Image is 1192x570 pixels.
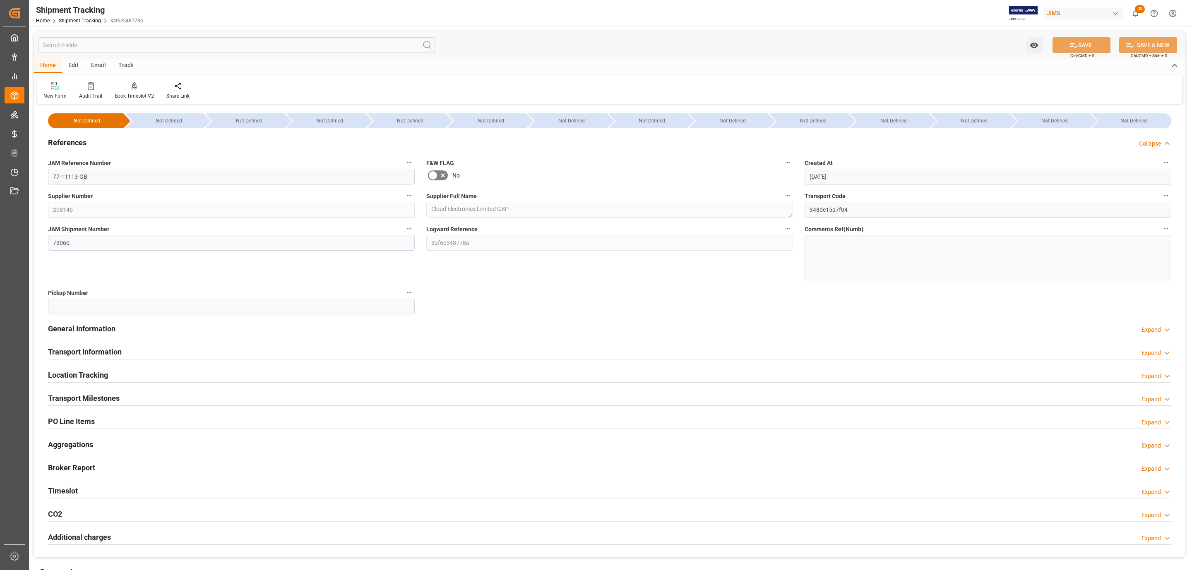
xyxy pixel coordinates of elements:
[48,416,95,427] h2: PO Line Items
[805,159,833,168] span: Created At
[1142,326,1161,334] div: Expand
[48,323,115,334] h2: General Information
[778,113,848,128] div: --Not Defined--
[617,113,687,128] div: --Not Defined--
[770,113,848,128] div: --Not Defined--
[1043,5,1126,21] button: JIMS
[166,92,190,100] div: Share Link
[782,190,793,201] button: Supplier Full Name
[426,225,478,234] span: Logward Reference
[782,157,793,168] button: F&W FLAG
[1043,7,1123,19] div: JIMS
[404,287,415,298] button: Pickup Number
[1142,395,1161,404] div: Expand
[48,113,123,128] div: --Not Defined--
[1139,139,1161,148] div: Collapse
[295,113,365,128] div: --Not Defined--
[1145,4,1163,23] button: Help Center
[782,223,793,234] button: Logward Reference
[48,159,111,168] span: JAM Reference Number
[426,159,454,168] span: F&W FLAG
[48,485,78,496] h2: Timeslot
[1142,349,1161,357] div: Expand
[1142,488,1161,496] div: Expand
[1119,37,1177,53] button: SAVE & NEW
[697,113,768,128] div: --Not Defined--
[214,113,284,128] div: --Not Defined--
[805,225,863,234] span: Comments Ref(Numb)
[850,113,929,128] div: --Not Defined--
[48,346,122,357] h2: Transport Information
[375,113,446,128] div: --Not Defined--
[858,113,929,128] div: --Not Defined--
[404,190,415,201] button: Supplier Number
[426,202,793,218] textarea: Cloud Electronics Limited GBP
[1100,113,1167,128] div: --Not Defined--
[59,18,101,24] a: Shipment Tracking
[1026,37,1043,53] button: open menu
[1161,157,1171,168] button: Created At
[1126,4,1145,23] button: show 55 new notifications
[426,192,477,201] span: Supplier Full Name
[528,113,607,128] div: --Not Defined--
[805,192,846,201] span: Transport Code
[48,289,88,297] span: Pickup Number
[1053,37,1110,53] button: SAVE
[1142,534,1161,543] div: Expand
[404,157,415,168] button: JAM Reference Number
[1092,113,1171,128] div: --Not Defined--
[1020,113,1090,128] div: --Not Defined--
[1131,53,1167,59] span: Ctrl/CMD + Shift + S
[62,59,85,73] div: Edit
[48,532,111,543] h2: Additional charges
[456,113,526,128] div: --Not Defined--
[56,113,118,128] div: --Not Defined--
[48,439,93,450] h2: Aggregations
[1012,113,1090,128] div: --Not Defined--
[1009,6,1038,21] img: Exertis%20JAM%20-%20Email%20Logo.jpg_1722504956.jpg
[1142,372,1161,381] div: Expand
[38,37,435,53] input: Search Fields
[1161,190,1171,201] button: Transport Code
[85,59,112,73] div: Email
[1142,441,1161,450] div: Expand
[1135,5,1145,13] span: 55
[939,113,1009,128] div: --Not Defined--
[404,223,415,234] button: JAM Shipment Number
[115,92,154,100] div: Book Timeslot V2
[48,508,62,520] h2: CO2
[112,59,139,73] div: Track
[367,113,446,128] div: --Not Defined--
[286,113,365,128] div: --Not Defined--
[48,462,95,473] h2: Broker Report
[1142,511,1161,520] div: Expand
[48,137,87,148] h2: References
[689,113,768,128] div: --Not Defined--
[536,113,607,128] div: --Not Defined--
[48,225,109,234] span: JAM Shipment Number
[805,169,1171,184] input: DD-MM-YYYY
[125,113,204,128] div: --Not Defined--
[447,113,526,128] div: --Not Defined--
[34,59,62,73] div: Home
[36,18,50,24] a: Home
[48,369,108,381] h2: Location Tracking
[48,393,120,404] h2: Transport Milestones
[931,113,1009,128] div: --Not Defined--
[48,192,93,201] span: Supplier Number
[1070,53,1094,59] span: Ctrl/CMD + S
[1142,465,1161,473] div: Expand
[1161,223,1171,234] button: Comments Ref(Numb)
[134,113,204,128] div: --Not Defined--
[206,113,284,128] div: --Not Defined--
[609,113,687,128] div: --Not Defined--
[1142,418,1161,427] div: Expand
[43,92,67,100] div: New Form
[79,92,102,100] div: Audit Trail
[452,171,460,180] span: No
[36,4,143,16] div: Shipment Tracking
